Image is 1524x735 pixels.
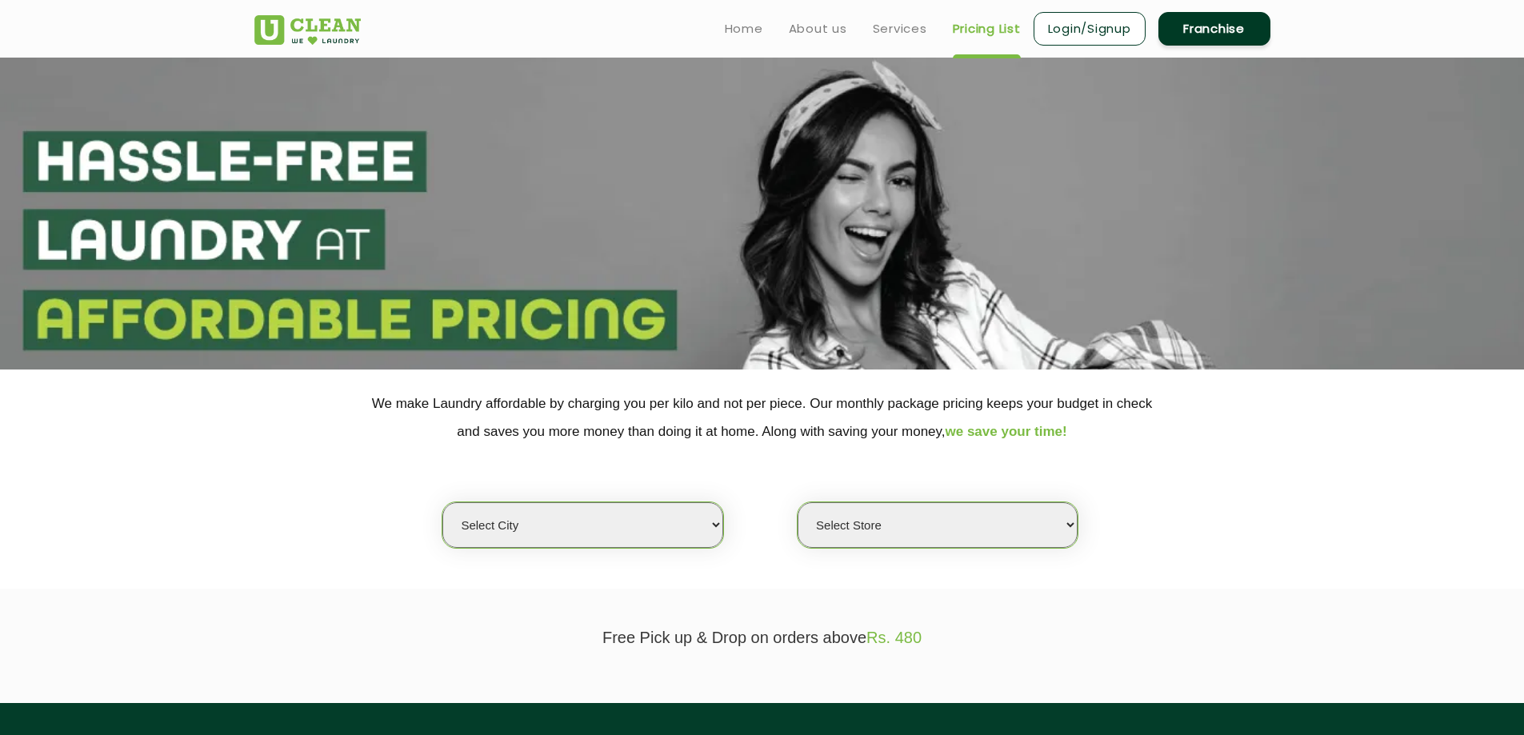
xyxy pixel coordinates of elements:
a: Franchise [1158,12,1270,46]
a: About us [789,19,847,38]
span: Rs. 480 [866,629,922,646]
span: we save your time! [946,424,1067,439]
a: Pricing List [953,19,1021,38]
img: UClean Laundry and Dry Cleaning [254,15,361,45]
p: Free Pick up & Drop on orders above [254,629,1270,647]
a: Services [873,19,927,38]
p: We make Laundry affordable by charging you per kilo and not per piece. Our monthly package pricin... [254,389,1270,445]
a: Home [725,19,763,38]
a: Login/Signup [1034,12,1146,46]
